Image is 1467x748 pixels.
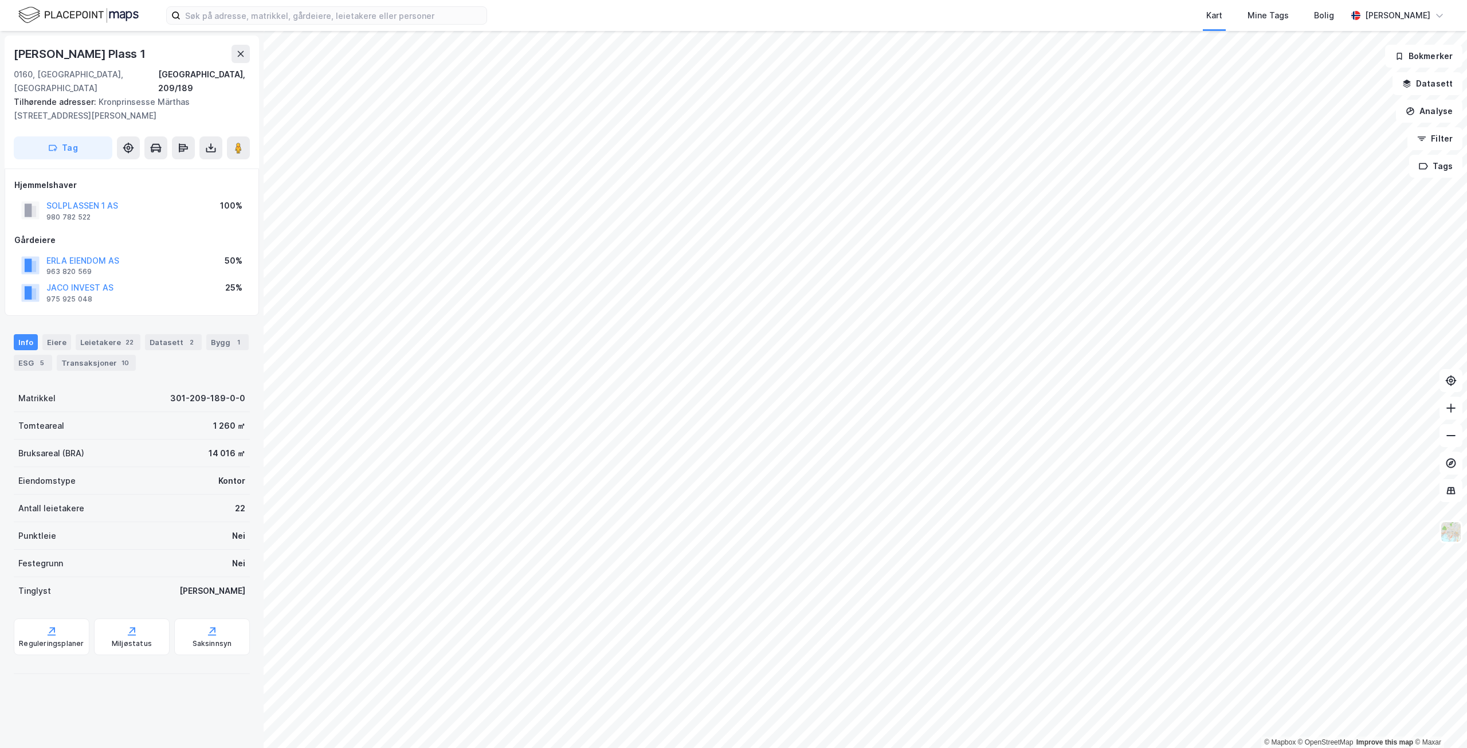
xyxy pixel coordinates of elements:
div: 25% [225,281,242,295]
div: [PERSON_NAME] [179,584,245,598]
div: 980 782 522 [46,213,91,222]
img: Z [1440,521,1462,543]
div: Bygg [206,334,249,350]
div: Hjemmelshaver [14,178,249,192]
div: [PERSON_NAME] Plass 1 [14,45,148,63]
div: Matrikkel [18,391,56,405]
div: 10 [119,357,131,369]
a: Mapbox [1264,738,1296,746]
div: Tomteareal [18,419,64,433]
div: Punktleie [18,529,56,543]
div: Kronprinsesse Märthas [STREET_ADDRESS][PERSON_NAME] [14,95,241,123]
div: Eiere [42,334,71,350]
button: Bokmerker [1385,45,1462,68]
button: Datasett [1393,72,1462,95]
div: [GEOGRAPHIC_DATA], 209/189 [158,68,250,95]
iframe: Chat Widget [1410,693,1467,748]
div: [PERSON_NAME] [1365,9,1430,22]
div: 301-209-189-0-0 [170,391,245,405]
div: 22 [235,502,245,515]
button: Analyse [1396,100,1462,123]
div: Nei [232,529,245,543]
div: Bolig [1314,9,1334,22]
div: Mine Tags [1248,9,1289,22]
div: 14 016 ㎡ [209,447,245,460]
div: ESG [14,355,52,371]
div: 0160, [GEOGRAPHIC_DATA], [GEOGRAPHIC_DATA] [14,68,158,95]
button: Filter [1407,127,1462,150]
div: Miljøstatus [112,639,152,648]
div: 1 [233,336,244,348]
div: 963 820 569 [46,267,92,276]
div: Antall leietakere [18,502,84,515]
div: Tinglyst [18,584,51,598]
img: logo.f888ab2527a4732fd821a326f86c7f29.svg [18,5,139,25]
div: Info [14,334,38,350]
button: Tag [14,136,112,159]
a: Improve this map [1356,738,1413,746]
div: 2 [186,336,197,348]
div: 1 260 ㎡ [213,419,245,433]
input: Søk på adresse, matrikkel, gårdeiere, leietakere eller personer [181,7,487,24]
div: 5 [36,357,48,369]
div: 22 [123,336,136,348]
div: Saksinnsyn [193,639,232,648]
div: 100% [220,199,242,213]
button: Tags [1409,155,1462,178]
div: Bruksareal (BRA) [18,447,84,460]
div: 50% [225,254,242,268]
div: Transaksjoner [57,355,136,371]
div: Gårdeiere [14,233,249,247]
div: Kart [1206,9,1222,22]
div: Datasett [145,334,202,350]
div: 975 925 048 [46,295,92,304]
div: Reguleringsplaner [19,639,84,648]
div: Kontrollprogram for chat [1410,693,1467,748]
div: Festegrunn [18,557,63,570]
div: Nei [232,557,245,570]
div: Leietakere [76,334,140,350]
div: Kontor [218,474,245,488]
a: OpenStreetMap [1298,738,1354,746]
div: Eiendomstype [18,474,76,488]
span: Tilhørende adresser: [14,97,99,107]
